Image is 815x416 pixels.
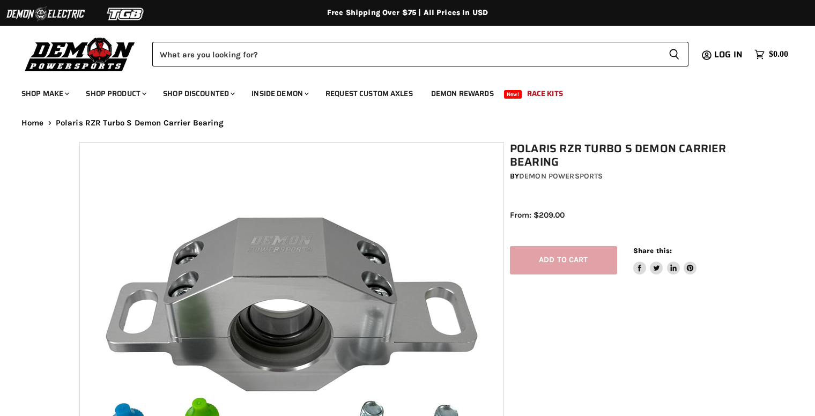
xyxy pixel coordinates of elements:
[56,118,224,128] span: Polaris RZR Turbo S Demon Carrier Bearing
[13,83,76,105] a: Shop Make
[423,83,502,105] a: Demon Rewards
[709,50,749,60] a: Log in
[510,170,742,182] div: by
[21,118,44,128] a: Home
[13,78,786,105] ul: Main menu
[78,83,153,105] a: Shop Product
[510,142,742,169] h1: Polaris RZR Turbo S Demon Carrier Bearing
[633,247,672,255] span: Share this:
[152,42,660,66] input: Search
[317,83,421,105] a: Request Custom Axles
[155,83,241,105] a: Shop Discounted
[86,4,166,24] img: TGB Logo 2
[5,4,86,24] img: Demon Electric Logo 2
[749,47,794,62] a: $0.00
[152,42,688,66] form: Product
[243,83,315,105] a: Inside Demon
[519,83,571,105] a: Race Kits
[504,90,522,99] span: New!
[714,48,743,61] span: Log in
[769,49,788,60] span: $0.00
[660,42,688,66] button: Search
[519,172,603,181] a: Demon Powersports
[21,35,139,73] img: Demon Powersports
[510,210,565,220] span: From: $209.00
[633,246,697,274] aside: Share this:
